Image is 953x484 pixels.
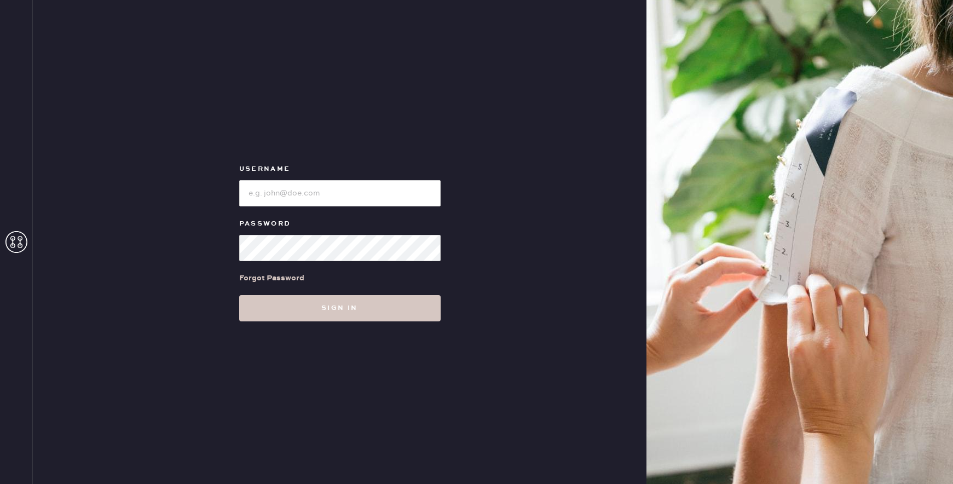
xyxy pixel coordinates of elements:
[239,180,441,206] input: e.g. john@doe.com
[239,295,441,321] button: Sign in
[239,163,441,176] label: Username
[239,272,304,284] div: Forgot Password
[239,261,304,295] a: Forgot Password
[239,217,441,231] label: Password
